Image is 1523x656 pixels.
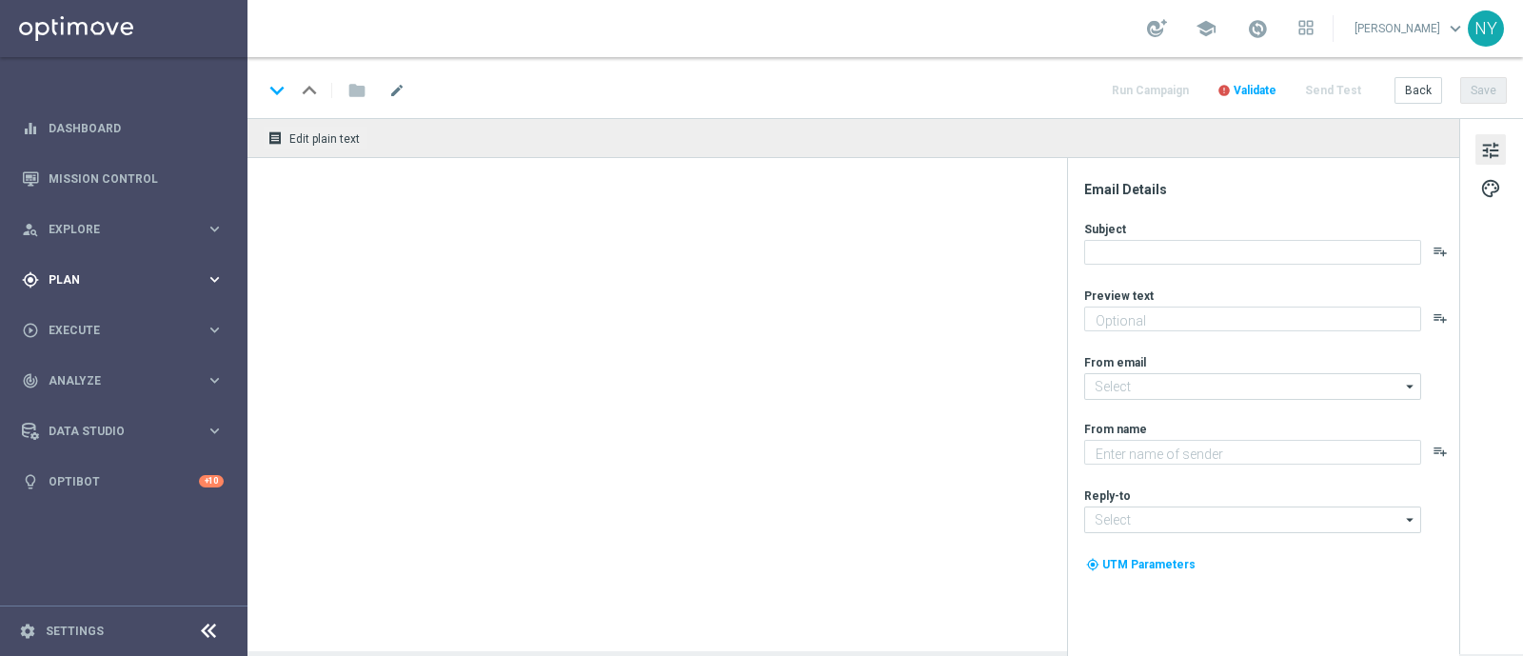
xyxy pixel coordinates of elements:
span: Explore [49,224,206,235]
i: keyboard_arrow_down [263,76,291,105]
span: Plan [49,274,206,286]
div: NY [1468,10,1504,47]
div: Data Studio [22,423,206,440]
label: Preview text [1084,288,1154,304]
span: school [1196,18,1216,39]
span: Analyze [49,375,206,387]
label: Subject [1084,222,1126,237]
i: keyboard_arrow_right [206,371,224,389]
i: keyboard_arrow_right [206,422,224,440]
div: Email Details [1084,181,1457,198]
a: Mission Control [49,153,224,204]
input: Select [1084,507,1421,533]
span: Data Studio [49,426,206,437]
span: Validate [1234,84,1276,97]
label: From email [1084,355,1146,370]
button: error Validate [1215,78,1279,104]
i: keyboard_arrow_right [206,220,224,238]
button: track_changes Analyze keyboard_arrow_right [21,373,225,388]
div: Explore [22,221,206,238]
a: [PERSON_NAME]keyboard_arrow_down [1353,14,1468,43]
input: Select [1084,373,1421,400]
div: Mission Control [22,153,224,204]
button: Back [1394,77,1442,104]
div: Execute [22,322,206,339]
i: error [1217,84,1231,97]
button: tune [1475,134,1506,165]
button: gps_fixed Plan keyboard_arrow_right [21,272,225,288]
span: UTM Parameters [1102,558,1196,571]
label: Reply-to [1084,488,1131,504]
div: Optibot [22,456,224,507]
a: Settings [46,626,104,637]
button: play_circle_outline Execute keyboard_arrow_right [21,323,225,338]
span: Edit plain text [289,132,360,146]
div: Dashboard [22,103,224,153]
i: gps_fixed [22,271,39,288]
button: equalizer Dashboard [21,121,225,136]
div: +10 [199,475,224,487]
i: settings [19,623,36,640]
label: From name [1084,422,1147,437]
button: lightbulb Optibot +10 [21,474,225,489]
div: Analyze [22,372,206,389]
button: receipt Edit plain text [263,126,368,150]
i: arrow_drop_down [1401,374,1420,399]
span: keyboard_arrow_down [1445,18,1466,39]
a: Dashboard [49,103,224,153]
a: Optibot [49,456,199,507]
span: tune [1480,138,1501,163]
button: playlist_add [1433,244,1448,259]
button: Data Studio keyboard_arrow_right [21,424,225,439]
i: keyboard_arrow_right [206,270,224,288]
button: playlist_add [1433,444,1448,459]
div: Plan [22,271,206,288]
button: Save [1460,77,1507,104]
span: mode_edit [388,82,405,99]
span: Execute [49,325,206,336]
i: receipt [267,130,283,146]
button: person_search Explore keyboard_arrow_right [21,222,225,237]
button: palette [1475,172,1506,203]
i: lightbulb [22,473,39,490]
i: track_changes [22,372,39,389]
i: equalizer [22,120,39,137]
i: keyboard_arrow_right [206,321,224,339]
button: Mission Control [21,171,225,187]
span: palette [1480,176,1501,201]
i: play_circle_outline [22,322,39,339]
i: arrow_drop_down [1401,507,1420,532]
button: playlist_add [1433,310,1448,326]
button: my_location UTM Parameters [1084,554,1197,575]
i: my_location [1086,558,1099,571]
i: person_search [22,221,39,238]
